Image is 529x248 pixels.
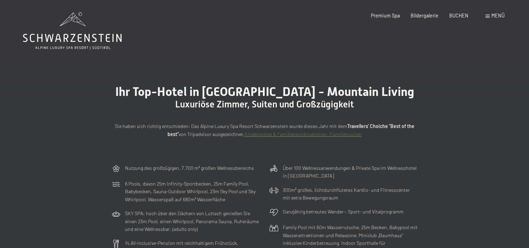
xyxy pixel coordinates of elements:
strong: Travellers' Choiche "Best of the best" [168,123,414,137]
p: Ganzjährig betreutes Wander-, Sport- und Vitalprogramm [283,208,404,216]
a: BUCHEN [449,13,468,18]
a: Bildergalerie [411,13,438,18]
a: Kinderpreise & Familienkonbinationen- Familiensuiten [244,131,362,137]
span: Luxuriöse Zimmer, Suiten und Großzügigkeit [175,99,354,110]
p: SKY SPA: hoch über den Dächern von Luttach genießen Sie einen 23m Pool, einen Whirlpool, Panorama... [125,210,260,233]
a: Premium Spa [371,13,400,18]
p: Über 100 Wellnessanwendungen & Private Spa im Wellnesshotel in [GEOGRAPHIC_DATA] [283,164,418,180]
p: 6 Pools, davon 25m Infinity-Sportbecken, 25m Family Pool, Babybecken, Sauna-Outdoor Whirlpool, 23... [125,180,260,204]
span: Ihr Top-Hotel in [GEOGRAPHIC_DATA] - Mountain Living [115,84,414,99]
p: 300m² großes, lichtdurchflutetes Kardio- und Fitnesscenter mit extra Bewegungsraum [283,186,418,202]
p: Sie haben sich richtig entschieden: Das Alpine Luxury Spa Resort Schwarzenstein wurde dieses Jahr... [111,122,418,138]
p: Nutzung des großzügigen, 7.700 m² großen Wellnessbereichs [125,164,254,172]
span: Menü [491,13,505,18]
